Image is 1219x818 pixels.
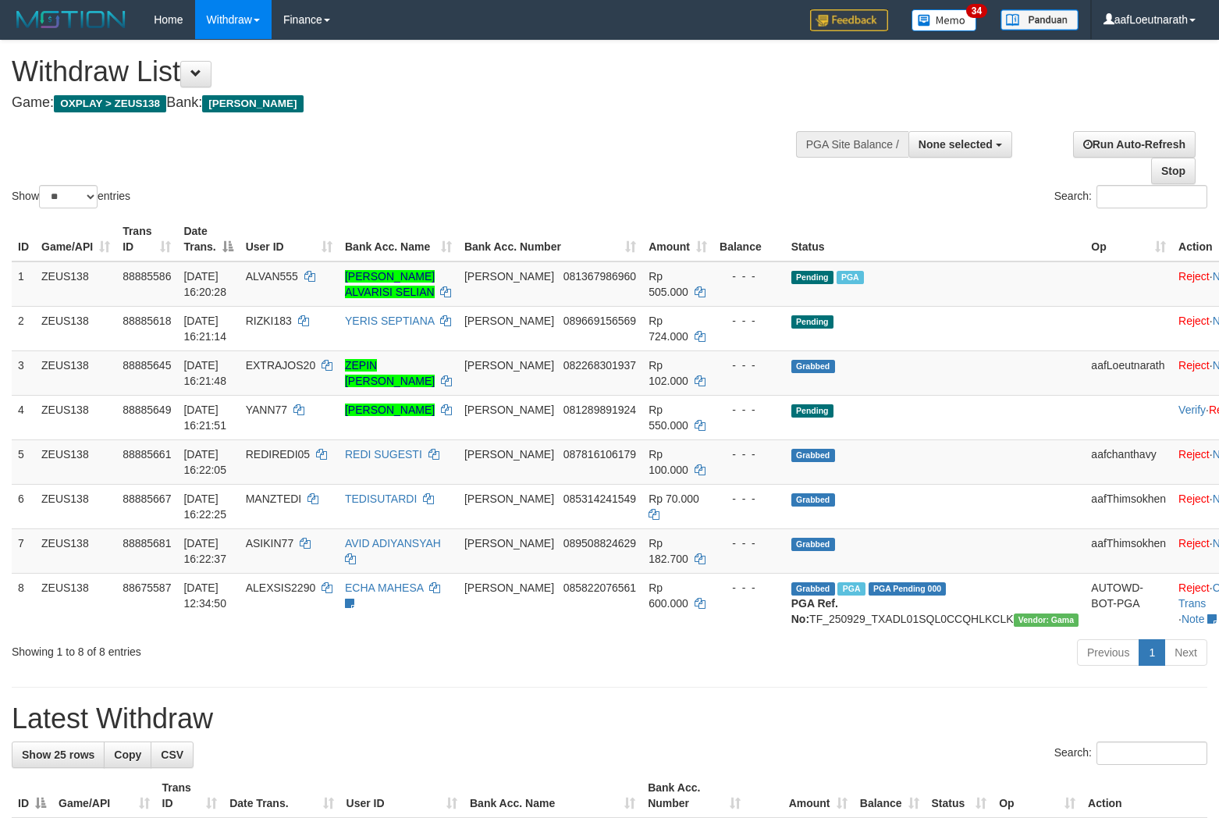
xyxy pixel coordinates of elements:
[52,774,156,818] th: Game/API: activate to sort column ascending
[12,774,52,818] th: ID: activate to sort column descending
[1077,639,1139,666] a: Previous
[720,402,779,418] div: - - -
[720,357,779,373] div: - - -
[22,749,94,761] span: Show 25 rows
[1054,742,1207,765] label: Search:
[649,448,688,476] span: Rp 100.000
[1178,537,1210,549] a: Reject
[35,350,116,395] td: ZEUS138
[1151,158,1196,184] a: Stop
[345,581,423,594] a: ECHA MAHESA
[563,537,636,549] span: Copy 089508824629 to clipboard
[919,138,993,151] span: None selected
[246,270,298,283] span: ALVAN555
[1096,742,1207,765] input: Search:
[240,217,339,261] th: User ID: activate to sort column ascending
[35,306,116,350] td: ZEUS138
[649,581,688,610] span: Rp 600.000
[720,269,779,284] div: - - -
[785,573,1086,633] td: TF_250929_TXADL01SQL0CCQHLKCLK
[35,217,116,261] th: Game/API: activate to sort column ascending
[123,404,171,416] span: 88885649
[464,581,554,594] span: [PERSON_NAME]
[791,271,833,284] span: Pending
[345,404,435,416] a: [PERSON_NAME]
[713,217,785,261] th: Balance
[54,95,166,112] span: OXPLAY > ZEUS138
[12,185,130,208] label: Show entries
[246,404,287,416] span: YANN77
[1178,315,1210,327] a: Reject
[345,270,435,298] a: [PERSON_NAME] ALVARISI SELIAN
[1178,581,1210,594] a: Reject
[123,493,171,505] span: 88885667
[791,597,838,625] b: PGA Ref. No:
[641,774,747,818] th: Bank Acc. Number: activate to sort column ascending
[114,749,141,761] span: Copy
[39,185,98,208] select: Showentries
[35,395,116,439] td: ZEUS138
[1082,774,1207,818] th: Action
[791,449,835,462] span: Grabbed
[1178,359,1210,372] a: Reject
[1073,131,1196,158] a: Run Auto-Refresh
[183,581,226,610] span: [DATE] 12:34:50
[796,131,908,158] div: PGA Site Balance /
[12,573,35,633] td: 8
[791,315,833,329] span: Pending
[1178,493,1210,505] a: Reject
[649,270,688,298] span: Rp 505.000
[791,582,835,596] span: Grabbed
[649,493,699,505] span: Rp 70.000
[345,448,422,461] a: REDI SUGESTI
[458,217,642,261] th: Bank Acc. Number: activate to sort column ascending
[12,395,35,439] td: 4
[345,359,435,387] a: ZEPIN [PERSON_NAME]
[345,537,441,549] a: AVID ADIYANSYAH
[1085,350,1172,395] td: aafLoeutnarath
[1014,613,1079,627] span: Vendor URL: https://trx31.1velocity.biz
[246,493,302,505] span: MANZTEDI
[123,537,171,549] span: 88885681
[12,217,35,261] th: ID
[183,315,226,343] span: [DATE] 16:21:14
[12,306,35,350] td: 2
[1054,185,1207,208] label: Search:
[563,359,636,372] span: Copy 082268301937 to clipboard
[464,448,554,461] span: [PERSON_NAME]
[183,404,226,432] span: [DATE] 16:21:51
[12,638,496,660] div: Showing 1 to 8 of 8 entries
[345,493,417,505] a: TEDISUTARDI
[854,774,926,818] th: Balance: activate to sort column ascending
[12,528,35,573] td: 7
[12,350,35,395] td: 3
[563,448,636,461] span: Copy 087816106179 to clipboard
[966,4,987,18] span: 34
[183,537,226,565] span: [DATE] 16:22:37
[35,261,116,307] td: ZEUS138
[785,217,1086,261] th: Status
[12,261,35,307] td: 1
[1178,404,1206,416] a: Verify
[12,8,130,31] img: MOTION_logo.png
[246,581,316,594] span: ALEXSIS2290
[161,749,183,761] span: CSV
[123,270,171,283] span: 88885586
[223,774,339,818] th: Date Trans.: activate to sort column ascending
[464,315,554,327] span: [PERSON_NAME]
[720,580,779,596] div: - - -
[156,774,224,818] th: Trans ID: activate to sort column ascending
[183,359,226,387] span: [DATE] 16:21:48
[464,493,554,505] span: [PERSON_NAME]
[791,360,835,373] span: Grabbed
[183,493,226,521] span: [DATE] 16:22:25
[810,9,888,31] img: Feedback.jpg
[340,774,464,818] th: User ID: activate to sort column ascending
[12,56,797,87] h1: Withdraw List
[345,315,434,327] a: YERIS SEPTIANA
[563,315,636,327] span: Copy 089669156569 to clipboard
[464,404,554,416] span: [PERSON_NAME]
[912,9,977,31] img: Button%20Memo.svg
[837,271,864,284] span: Marked by aafanarl
[1085,528,1172,573] td: aafThimsokhen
